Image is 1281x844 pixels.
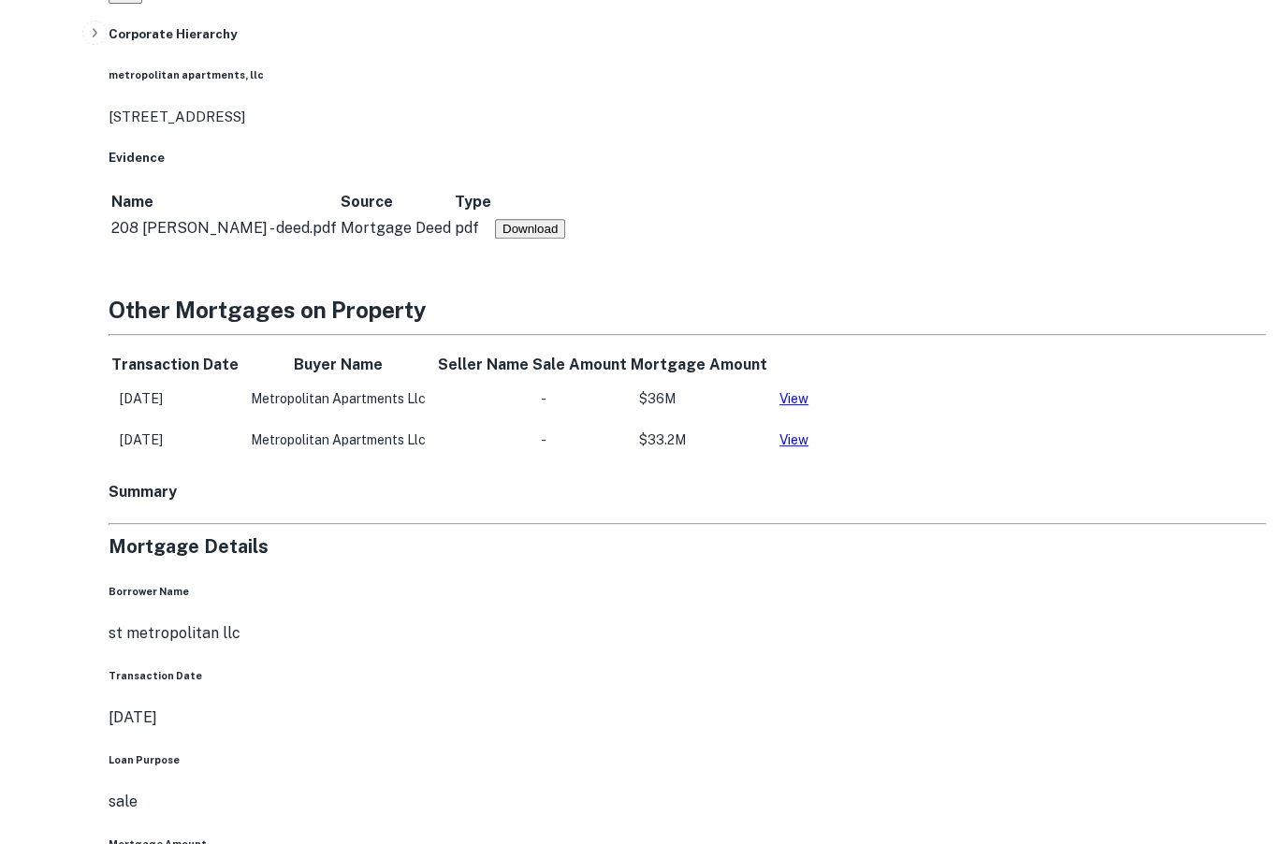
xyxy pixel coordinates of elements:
div: Name [111,191,153,213]
td: metropolitan apartments llc [241,379,435,418]
td: 208 [PERSON_NAME] - deed.pdf [110,216,338,240]
td: pdf [454,216,492,240]
th: Source [340,190,452,214]
td: $33.2M [630,420,768,459]
h6: metropolitan apartments, llc [109,67,1266,82]
h4: Summary [109,481,1266,503]
a: View [779,391,808,406]
p: sale [109,791,1266,813]
iframe: Chat Widget [1187,694,1281,784]
th: Seller Name [437,353,530,377]
h4: Other Mortgages on Property [109,293,1266,327]
th: Buyer Name [241,353,435,377]
td: - [531,420,628,459]
p: [STREET_ADDRESS] [109,106,1266,128]
td: $36M [630,379,768,418]
td: Mortgage Deed [340,216,452,240]
h6: Borrower Name [109,584,1266,599]
a: View [779,432,808,447]
th: Sale Amount [531,353,628,377]
h6: Transaction Date [109,668,1266,683]
div: scrollable content [109,188,1266,242]
div: Source [341,191,393,213]
h6: Loan Purpose [109,752,1266,767]
th: Mortgage Amount [630,353,768,377]
th: Transaction Date [110,353,240,377]
td: [DATE] [110,420,240,459]
td: metropolitan apartments llc [241,420,435,459]
td: - [531,379,628,418]
button: Download [495,219,565,239]
td: [DATE] [110,379,240,418]
h5: Mortgage Details [109,532,1266,560]
p: st metropolitan llc [109,622,1266,645]
th: Type [454,190,492,214]
h5: Corporate Hierarchy [109,25,1266,44]
h5: Evidence [109,149,1266,167]
p: [DATE] [109,706,1266,729]
div: Type [455,191,491,213]
th: Name [110,190,338,214]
